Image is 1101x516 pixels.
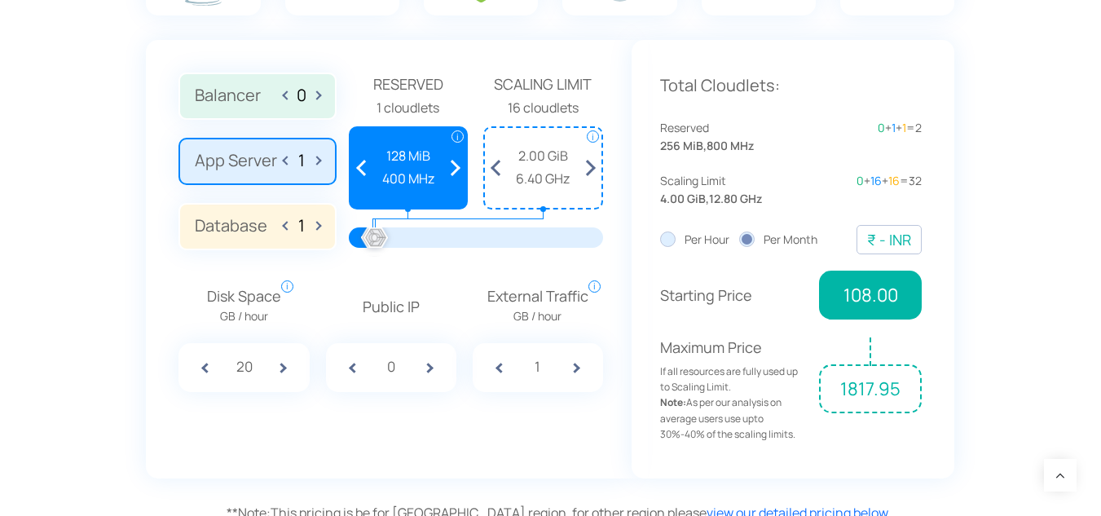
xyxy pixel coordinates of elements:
span: 400 MHz [359,169,459,190]
span: Disk Space [207,284,281,326]
span: Scaling Limit [483,73,603,96]
span: i [281,280,293,293]
p: Total Cloudlets: [660,73,923,99]
input: Balancer [288,86,315,104]
span: 4.00 GiB [660,190,706,208]
label: Per Month [739,231,817,249]
div: ₹ - INR [867,228,911,252]
span: 256 MiB [660,137,703,155]
span: 1 [902,120,906,135]
span: 800 MHz [707,137,754,155]
span: i [587,130,599,143]
div: 16 cloudlets [483,98,603,119]
div: , [660,119,791,156]
span: 16 [870,173,882,188]
span: 16 [888,173,900,188]
span: GB / hour [487,307,588,325]
label: Balancer [178,73,336,120]
span: 2.00 GiB [493,146,593,167]
span: 2 [915,120,922,135]
span: Reserved [349,73,469,96]
span: 0 [878,120,885,135]
input: Database [288,216,315,235]
strong: Note: [660,395,686,409]
label: App Server [178,138,336,185]
span: 0 [857,173,864,188]
label: Database [178,203,336,250]
div: + + = [791,172,923,190]
span: 6.40 GHz [493,169,593,190]
span: External Traffic [487,284,588,326]
p: Maximum Price [660,336,808,442]
span: 32 [909,173,922,188]
div: 1 cloudlets [349,98,469,119]
p: Public IP [326,295,456,319]
span: 108.00 [819,271,922,320]
span: 1 [892,120,896,135]
span: i [588,280,601,293]
span: 128 MiB [359,146,459,167]
div: + + = [791,119,923,137]
span: 12.80 GHz [709,190,762,208]
input: App Server [288,151,315,170]
span: 1817.95 [819,364,922,413]
span: Scaling Limit [660,172,791,190]
span: Reserved [660,119,791,137]
div: , [660,172,791,209]
label: Per Hour [660,231,729,249]
p: Starting Price [660,284,808,307]
span: GB / hour [207,307,281,325]
span: If all resources are fully used up to Scaling Limit. As per our analysis on average users use upt... [660,364,808,442]
span: i [451,130,464,143]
